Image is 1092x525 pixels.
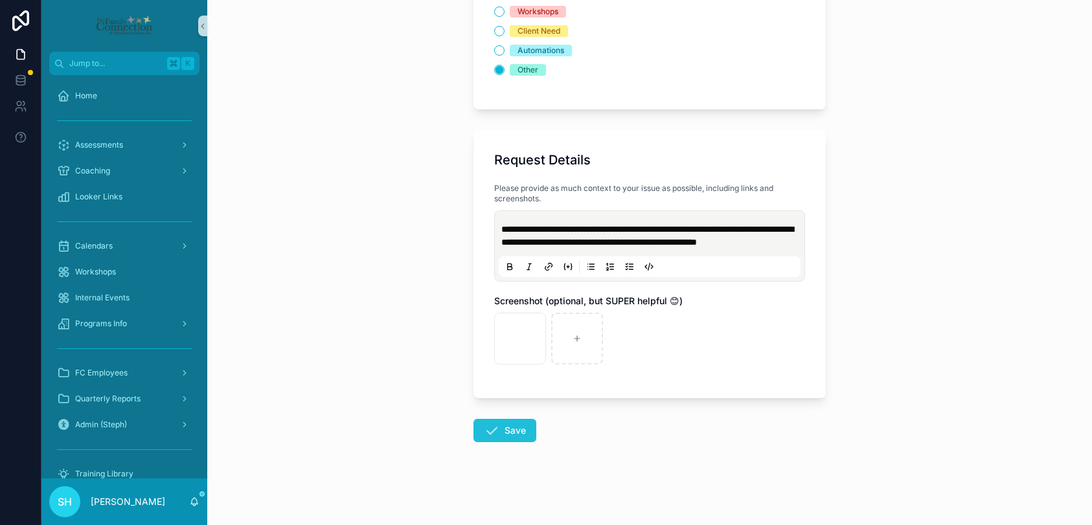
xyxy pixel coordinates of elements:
span: Workshops [75,267,116,277]
a: FC Employees [49,361,199,385]
p: [PERSON_NAME] [91,495,165,508]
span: Admin (Steph) [75,419,127,430]
div: Other [518,64,538,76]
span: Coaching [75,166,110,176]
span: SH [58,494,72,509]
div: Client Need [518,25,560,37]
a: Calendars [49,234,199,258]
span: Home [75,91,97,101]
span: Looker Links [75,192,122,202]
span: Jump to... [69,58,162,69]
span: Assessments [75,140,123,150]
span: Screenshot (optional, but SUPER helpful 😊) [494,295,683,306]
a: Internal Events [49,286,199,309]
span: K [183,58,193,69]
a: Looker Links [49,185,199,208]
img: App logo [95,16,153,36]
a: Workshops [49,260,199,284]
a: Quarterly Reports [49,387,199,410]
span: Programs Info [75,318,127,329]
a: Admin (Steph) [49,413,199,436]
h1: Request Details [494,151,591,169]
span: Internal Events [75,293,130,303]
a: Assessments [49,133,199,157]
a: Programs Info [49,312,199,335]
button: Jump to...K [49,52,199,75]
a: Home [49,84,199,107]
span: Quarterly Reports [75,394,141,404]
div: Automations [518,45,564,56]
span: Training Library [75,469,133,479]
a: Coaching [49,159,199,183]
div: Workshops [518,6,558,17]
span: Calendars [75,241,113,251]
a: Training Library [49,462,199,486]
span: Please provide as much context to your issue as possible, including links and screenshots. [494,183,805,204]
button: Save [473,419,536,442]
div: scrollable content [41,75,207,478]
span: FC Employees [75,368,128,378]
